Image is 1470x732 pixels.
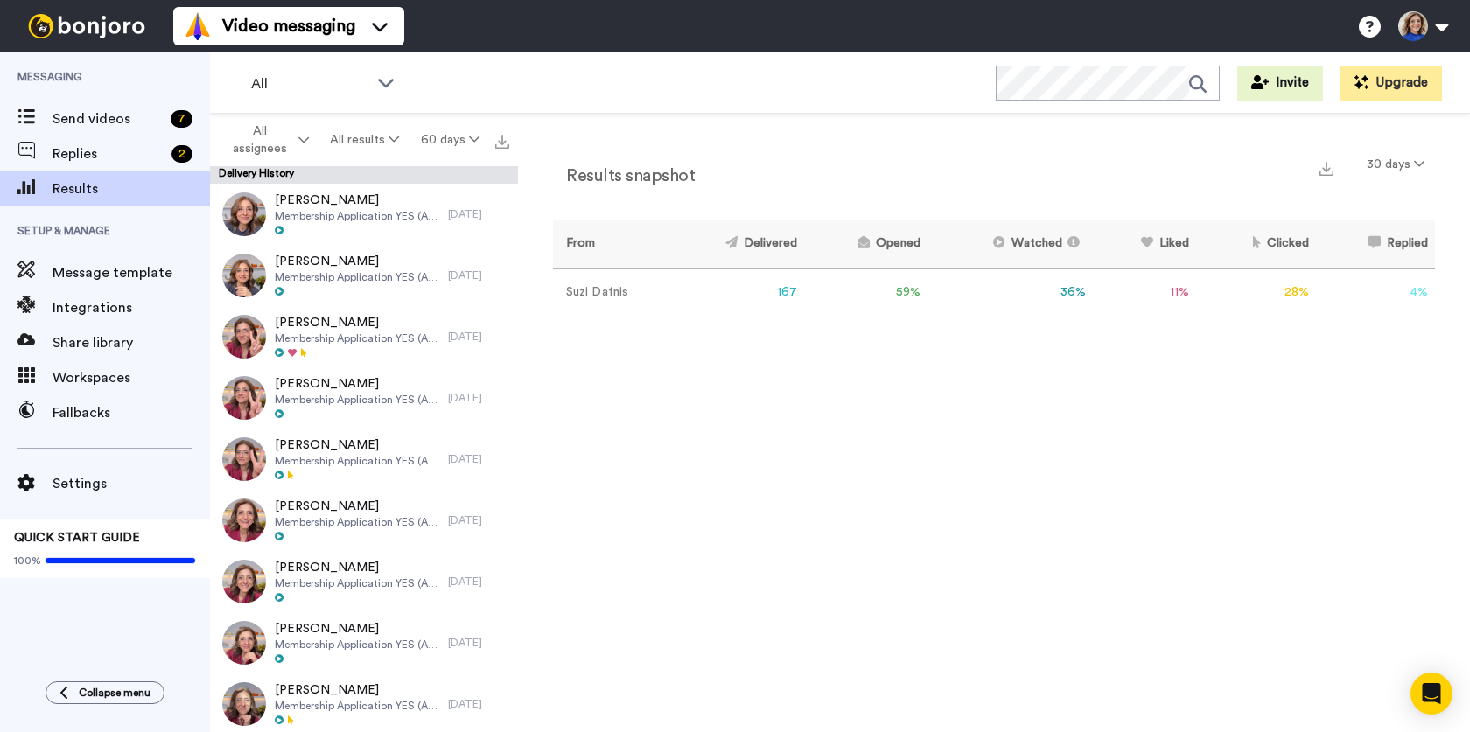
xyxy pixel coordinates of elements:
td: 4 % [1316,268,1435,317]
span: Video messaging [222,14,355,38]
span: Membership Application YES (Approved) [275,638,439,652]
span: 100% [14,554,41,568]
span: Settings [52,473,210,494]
span: Share library [52,332,210,353]
span: Message template [52,262,210,283]
div: [DATE] [448,452,509,466]
span: Membership Application YES (Approved) [275,515,439,529]
div: [DATE] [448,575,509,589]
td: Suzi Dafnis [553,268,668,317]
span: Membership Application YES (Approved) [275,699,439,713]
img: f65e5571-0a67-4263-94ad-b83aea98956f-thumb.jpg [222,498,266,542]
span: QUICK START GUIDE [14,532,140,544]
a: [PERSON_NAME]Membership Application YES (Approved)[DATE] [210,245,518,306]
div: [DATE] [448,268,509,282]
div: [DATE] [448,513,509,527]
div: 7 [171,110,192,128]
th: Opened [804,220,927,268]
div: Open Intercom Messenger [1410,673,1452,715]
div: Delivery History [210,166,518,184]
span: Membership Application YES (Approved) [275,393,439,407]
a: [PERSON_NAME]Membership Application YES (Approved)[DATE] [210,429,518,490]
div: [DATE] [448,391,509,405]
span: Membership Application YES (Approved) [275,576,439,590]
span: Send videos [52,108,164,129]
span: [PERSON_NAME] [275,253,439,270]
td: 36 % [927,268,1093,317]
span: Membership Application YES (Approved) [275,209,439,223]
td: 59 % [804,268,927,317]
th: Watched [927,220,1093,268]
span: [PERSON_NAME] [275,498,439,515]
img: 13254835-8d27-46a6-ac15-09db938cfa8d-thumb.jpg [222,560,266,603]
button: 30 days [1356,149,1435,180]
span: Workspaces [52,367,210,388]
span: All assignees [224,122,295,157]
th: From [553,220,668,268]
img: e0b7cbce-3ead-4950-89e9-dc7f98f15ffd-thumb.jpg [222,682,266,726]
span: [PERSON_NAME] [275,620,439,638]
a: [PERSON_NAME]Membership Application YES (Approved)[DATE] [210,551,518,612]
img: 9d5e40f2-19ef-492e-819f-0ab096a9714e-thumb.jpg [222,437,266,481]
button: 60 days [410,124,490,156]
h2: Results snapshot [553,166,695,185]
span: Collapse menu [79,686,150,700]
td: 28 % [1196,268,1316,317]
button: All results [319,124,409,156]
div: [DATE] [448,330,509,344]
span: Results [52,178,210,199]
span: [PERSON_NAME] [275,559,439,576]
img: bj-logo-header-white.svg [21,14,152,38]
button: Export a summary of each team member’s results that match this filter now. [1314,155,1339,180]
span: Membership Application YES (Approved) [275,331,439,345]
a: [PERSON_NAME]Membership Application YES (Approved)[DATE] [210,612,518,673]
button: Export all results that match these filters now. [490,127,514,153]
button: All assignees [213,115,319,164]
td: 11 % [1093,268,1196,317]
th: Liked [1093,220,1196,268]
img: d740a9fb-29d3-4b37-b031-4f4ef42f27e0-thumb.jpg [222,254,266,297]
th: Clicked [1196,220,1316,268]
a: [PERSON_NAME]Membership Application YES (Approved)[DATE] [210,184,518,245]
span: Membership Application YES (Approved) [275,454,439,468]
img: 305d50f8-8099-4833-8989-4d6310f01b9b-thumb.jpg [222,315,266,359]
button: Collapse menu [45,681,164,704]
span: [PERSON_NAME] [275,436,439,454]
img: export.svg [495,135,509,149]
th: Delivered [668,220,803,268]
span: [PERSON_NAME] [275,192,439,209]
div: [DATE] [448,636,509,650]
div: [DATE] [448,697,509,711]
span: All [251,73,368,94]
button: Upgrade [1340,66,1442,101]
th: Replied [1316,220,1435,268]
img: export.svg [1319,162,1333,176]
button: Invite [1237,66,1323,101]
img: 4a232129-2bcd-4c4a-ab99-3b55249f8023-thumb.jpg [222,376,266,420]
div: 2 [171,145,192,163]
span: [PERSON_NAME] [275,375,439,393]
img: 980318fd-edd8-4d38-9cee-e525f94e45a5-thumb.jpg [222,621,266,665]
span: [PERSON_NAME] [275,314,439,331]
td: 167 [668,268,803,317]
img: f0d76697-9f4d-4ac1-ae2b-fa29f42c1b32-thumb.jpg [222,192,266,236]
span: Integrations [52,297,210,318]
a: [PERSON_NAME]Membership Application YES (Approved)[DATE] [210,306,518,367]
div: [DATE] [448,207,509,221]
span: [PERSON_NAME] [275,681,439,699]
a: [PERSON_NAME]Membership Application YES (Approved)[DATE] [210,367,518,429]
span: Replies [52,143,164,164]
a: [PERSON_NAME]Membership Application YES (Approved)[DATE] [210,490,518,551]
span: Membership Application YES (Approved) [275,270,439,284]
img: vm-color.svg [184,12,212,40]
span: Fallbacks [52,402,210,423]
